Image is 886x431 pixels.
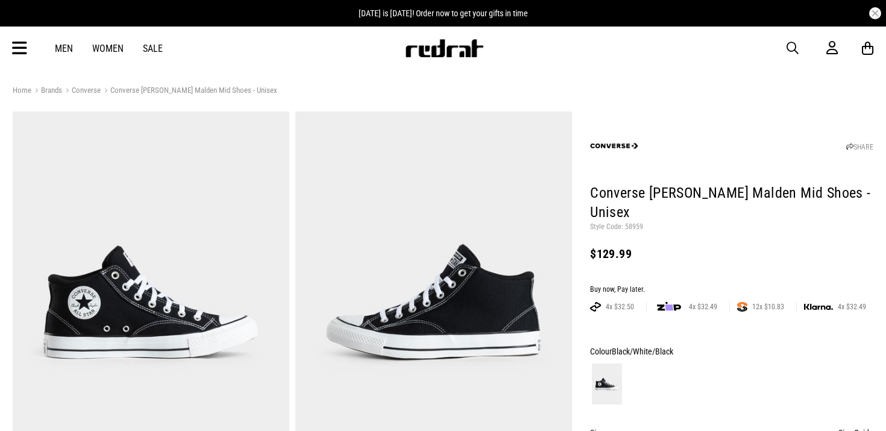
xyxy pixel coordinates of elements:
img: KLARNA [804,304,833,310]
a: Brands [31,86,62,97]
span: [DATE] is [DATE]! Order now to get your gifts in time [359,8,528,18]
img: SPLITPAY [737,302,747,312]
a: Converse [62,86,101,97]
img: Black/White/Black [592,363,622,404]
a: Women [92,43,124,54]
a: Sale [143,43,163,54]
img: zip [657,301,681,313]
a: Home [13,86,31,95]
span: 12x $10.83 [747,302,789,312]
img: Converse [590,122,638,170]
div: Buy now, Pay later. [590,285,873,295]
a: Converse [PERSON_NAME] Malden Mid Shoes - Unisex [101,86,277,97]
div: $129.99 [590,247,873,261]
p: Style Code: 58959 [590,222,873,232]
img: Redrat logo [404,39,484,57]
a: Men [55,43,73,54]
a: SHARE [846,143,873,151]
h1: Converse [PERSON_NAME] Malden Mid Shoes - Unisex [590,184,873,222]
span: 4x $32.49 [833,302,871,312]
span: 4x $32.49 [684,302,722,312]
img: AFTERPAY [590,302,601,312]
span: 4x $32.50 [601,302,639,312]
div: Colour [590,344,873,359]
span: Black/White/Black [612,347,673,356]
